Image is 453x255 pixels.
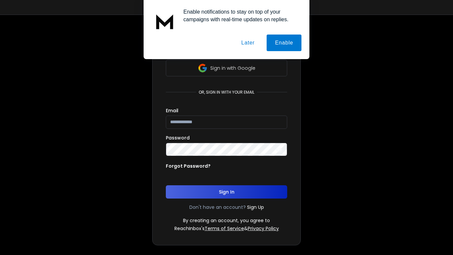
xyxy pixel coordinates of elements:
p: ReachInbox's & [174,225,279,232]
a: Sign Up [247,204,264,211]
p: Sign in with Google [210,65,255,71]
label: Password [166,135,190,140]
button: Enable [267,35,301,51]
p: By creating an account, you agree to [183,217,270,224]
button: Sign In [166,185,287,199]
div: Enable notifications to stay on top of your campaigns with real-time updates on replies. [178,8,301,23]
a: Terms of Service [205,225,244,232]
p: Forgot Password? [166,163,211,169]
p: or, sign in with your email [196,90,257,95]
label: Email [166,108,178,113]
button: Sign in with Google [166,60,287,76]
img: notification icon [152,8,178,35]
a: Privacy Policy [248,225,279,232]
p: Don't have an account? [189,204,246,211]
button: Later [233,35,263,51]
